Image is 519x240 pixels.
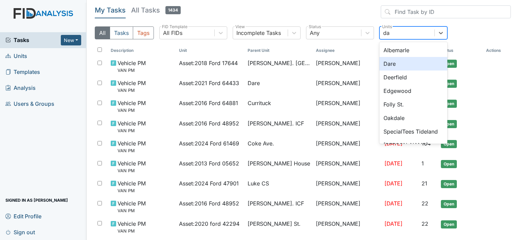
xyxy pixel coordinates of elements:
[118,107,146,114] small: VAN PM
[313,96,382,116] td: [PERSON_NAME]
[422,180,427,187] span: 21
[441,220,457,228] span: Open
[236,29,281,37] div: Incomplete Tasks
[5,227,35,237] span: Sign out
[441,120,457,128] span: Open
[110,26,133,39] button: Tasks
[310,29,320,37] div: Any
[118,159,146,174] span: Vehicle PM VAN PM
[95,26,154,39] div: Type filter
[118,127,146,134] small: VAN PM
[384,180,402,187] span: [DATE]
[248,139,274,147] span: Coke Ave.
[179,159,239,167] span: Asset : 2013 Ford 05652
[95,26,110,39] button: All
[384,220,402,227] span: [DATE]
[108,45,177,56] th: Toggle SortBy
[179,79,239,87] span: Asset : 2021 Ford 64433
[441,140,457,148] span: Open
[379,57,447,71] div: Dare
[379,125,447,138] div: SpecialTees Tideland
[379,84,447,98] div: Edgewood
[422,160,424,167] span: 1
[441,100,457,108] span: Open
[5,195,68,205] span: Signed in as [PERSON_NAME]
[5,36,61,44] a: Tasks
[5,83,36,93] span: Analysis
[313,217,382,237] td: [PERSON_NAME]
[381,5,511,18] input: Find Task by ID
[118,139,146,154] span: Vehicle PM VAN PM
[422,220,428,227] span: 22
[248,59,311,67] span: [PERSON_NAME]. [GEOGRAPHIC_DATA]
[422,200,428,207] span: 22
[97,47,102,52] input: Toggle All Rows Selected
[441,160,457,168] span: Open
[248,99,271,107] span: Currituck
[133,26,154,39] button: Tags
[384,140,402,147] span: [DATE]
[438,45,483,56] th: Toggle SortBy
[163,29,182,37] div: All FIDs
[313,157,382,177] td: [PERSON_NAME]
[379,43,447,57] div: Albemarle
[118,228,146,234] small: VAN PM
[118,87,146,94] small: VAN PM
[95,5,126,15] h5: My Tasks
[176,45,245,56] th: Toggle SortBy
[118,167,146,174] small: VAN PM
[5,67,40,77] span: Templates
[379,98,447,111] div: Folly St.
[379,138,447,152] div: [PERSON_NAME].
[179,59,238,67] span: Asset : 2018 Ford 17644
[384,200,402,207] span: [DATE]
[313,177,382,197] td: [PERSON_NAME]
[5,99,54,109] span: Users & Groups
[118,179,146,194] span: Vehicle PM VAN PM
[179,199,239,207] span: Asset : 2016 Ford 48952
[118,79,146,94] span: Vehicle PM VAN PM
[118,187,146,194] small: VAN PM
[248,79,260,87] span: Dare
[118,119,146,134] span: Vehicle PM VAN PM
[441,80,457,88] span: Open
[483,45,511,56] th: Actions
[118,59,146,74] span: Vehicle PM VAN PM
[441,200,457,208] span: Open
[441,60,457,68] span: Open
[61,35,81,45] button: New
[248,119,304,127] span: [PERSON_NAME]. ICF
[5,211,41,221] span: Edit Profile
[313,137,382,157] td: [PERSON_NAME]
[179,119,239,127] span: Asset : 2016 Ford 48952
[313,117,382,137] td: [PERSON_NAME]
[118,99,146,114] span: Vehicle PM VAN PM
[118,220,146,234] span: Vehicle PM VAN PM
[313,45,382,56] th: Assignee
[5,51,27,61] span: Units
[179,220,239,228] span: Asset : 2020 ford 42294
[179,99,238,107] span: Asset : 2016 Ford 64881
[245,45,314,56] th: Toggle SortBy
[422,140,431,147] span: 104
[118,67,146,74] small: VAN PM
[131,5,181,15] h5: All Tasks
[441,180,457,188] span: Open
[179,139,239,147] span: Asset : 2024 Ford 61469
[379,71,447,84] div: Deerfield
[248,220,301,228] span: [PERSON_NAME] St.
[313,56,382,76] td: [PERSON_NAME]
[118,207,146,214] small: VAN PM
[248,179,269,187] span: Luke CS
[118,199,146,214] span: Vehicle PM VAN PM
[179,179,239,187] span: Asset : 2024 Ford 47901
[379,111,447,125] div: Oakdale
[313,197,382,217] td: [PERSON_NAME]
[248,199,304,207] span: [PERSON_NAME]. ICF
[118,147,146,154] small: VAN PM
[248,159,310,167] span: [PERSON_NAME] House
[313,76,382,96] td: [PERSON_NAME]
[165,6,181,14] span: 1434
[384,160,402,167] span: [DATE]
